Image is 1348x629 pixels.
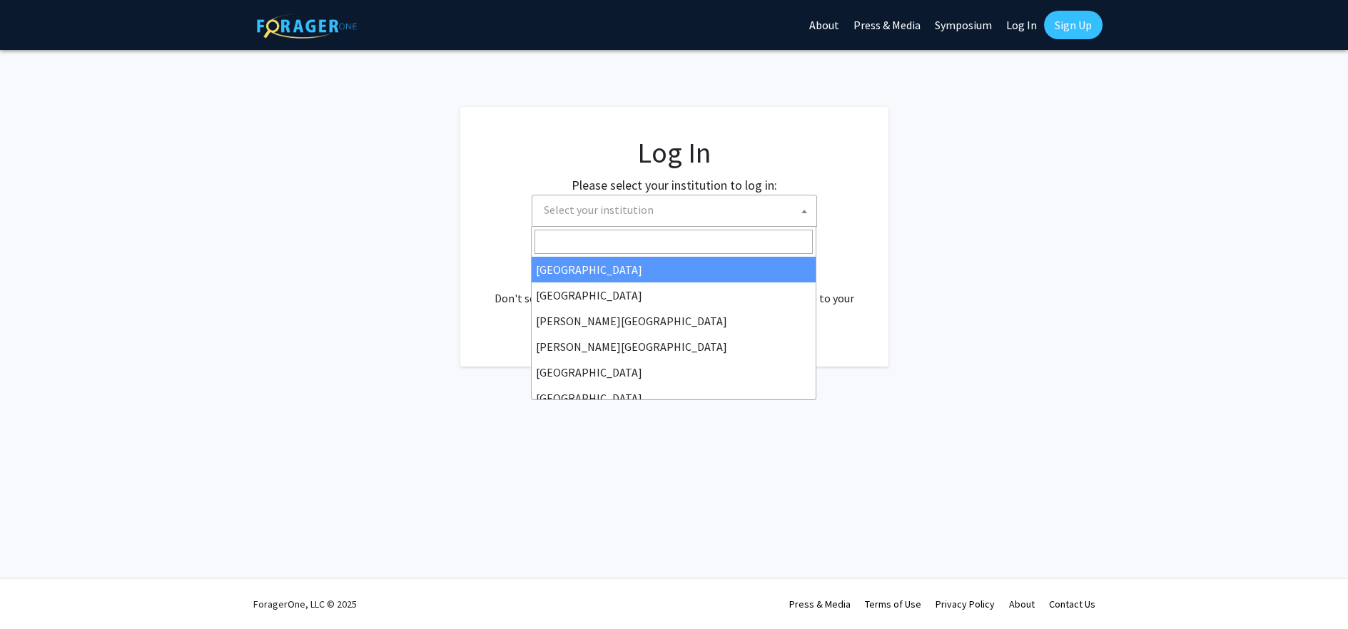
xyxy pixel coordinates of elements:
[789,598,851,610] a: Press & Media
[11,565,61,618] iframe: Chat
[538,195,816,225] span: Select your institution
[572,175,777,195] label: Please select your institution to log in:
[544,203,654,217] span: Select your institution
[534,230,813,254] input: Search
[532,385,816,411] li: [GEOGRAPHIC_DATA]
[532,195,817,227] span: Select your institution
[1009,598,1035,610] a: About
[1044,11,1103,39] a: Sign Up
[1049,598,1095,610] a: Contact Us
[532,334,816,359] li: [PERSON_NAME][GEOGRAPHIC_DATA]
[936,598,995,610] a: Privacy Policy
[532,257,816,282] li: [GEOGRAPHIC_DATA]
[253,579,357,629] div: ForagerOne, LLC © 2025
[532,359,816,385] li: [GEOGRAPHIC_DATA]
[489,255,860,324] div: No account? . Don't see your institution? about bringing ForagerOne to your institution.
[532,282,816,308] li: [GEOGRAPHIC_DATA]
[532,308,816,334] li: [PERSON_NAME][GEOGRAPHIC_DATA]
[865,598,921,610] a: Terms of Use
[489,135,860,170] h1: Log In
[257,14,357,39] img: ForagerOne Logo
